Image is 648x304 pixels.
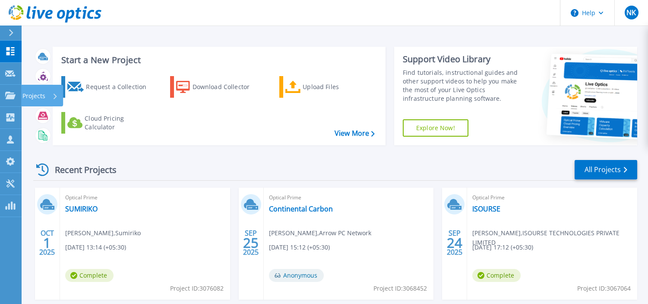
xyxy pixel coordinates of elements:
[447,239,462,246] span: 24
[446,227,463,259] div: SEP 2025
[335,129,375,138] a: View More
[269,193,429,202] span: Optical Prime
[39,227,55,259] div: OCT 2025
[170,284,224,293] span: Project ID: 3076082
[65,269,114,282] span: Complete
[170,76,266,98] a: Download Collector
[43,239,51,246] span: 1
[61,55,374,65] h3: Start a New Project
[269,228,371,238] span: [PERSON_NAME] , Arrow PC Network
[269,205,333,213] a: Continental Carbon
[269,269,324,282] span: Anonymous
[65,205,98,213] a: SUMIRIKO
[472,193,632,202] span: Optical Prime
[65,243,126,252] span: [DATE] 13:14 (+05:30)
[279,76,376,98] a: Upload Files
[577,284,631,293] span: Project ID: 3067064
[86,78,155,96] div: Request a Collection
[269,243,330,252] span: [DATE] 15:12 (+05:30)
[22,85,45,107] p: Projects
[303,78,372,96] div: Upload Files
[626,9,636,16] span: NK
[33,159,128,180] div: Recent Projects
[403,68,525,103] div: Find tutorials, instructional guides and other support videos to help you make the most of your L...
[472,205,500,213] a: ISOURSE
[403,54,525,65] div: Support Video Library
[472,243,533,252] span: [DATE] 17:12 (+05:30)
[373,284,427,293] span: Project ID: 3068452
[65,228,141,238] span: [PERSON_NAME] , Sumiriko
[472,228,637,247] span: [PERSON_NAME] , ISOURSE TECHNOLOGIES PRIVATE LIMITED
[472,269,521,282] span: Complete
[65,193,225,202] span: Optical Prime
[403,119,468,137] a: Explore Now!
[61,76,158,98] a: Request a Collection
[193,78,262,96] div: Download Collector
[575,160,637,179] a: All Projects
[243,239,259,246] span: 25
[85,114,154,131] div: Cloud Pricing Calculator
[243,227,259,259] div: SEP 2025
[61,112,158,134] a: Cloud Pricing Calculator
